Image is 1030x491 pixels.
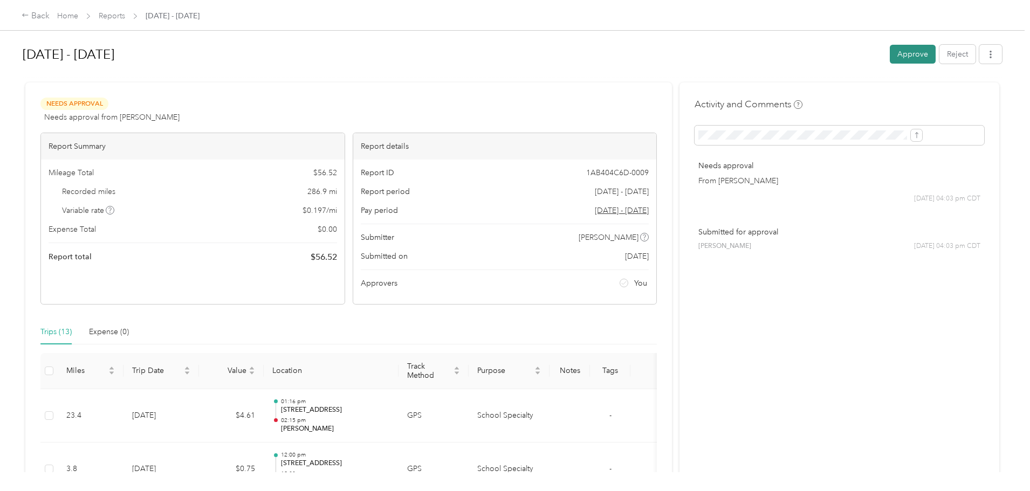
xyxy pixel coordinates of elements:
[23,42,882,67] h1: Aug 1 - 31, 2025
[698,160,980,171] p: Needs approval
[123,353,199,389] th: Trip Date
[361,232,394,243] span: Submitter
[590,353,630,389] th: Tags
[108,365,115,371] span: caret-up
[407,362,451,380] span: Track Method
[108,370,115,376] span: caret-down
[40,98,108,110] span: Needs Approval
[99,11,125,20] a: Reports
[49,167,94,178] span: Mileage Total
[264,353,399,389] th: Location
[698,226,980,238] p: Submitted for approval
[62,186,115,197] span: Recorded miles
[361,167,394,178] span: Report ID
[123,389,199,443] td: [DATE]
[695,98,802,111] h4: Activity and Comments
[634,278,647,289] span: You
[550,353,590,389] th: Notes
[132,366,182,375] span: Trip Date
[44,112,180,123] span: Needs approval from [PERSON_NAME]
[970,431,1030,491] iframe: Everlance-gr Chat Button Frame
[58,389,123,443] td: 23.4
[49,251,92,262] span: Report total
[303,205,337,216] span: $ 0.197 / mi
[208,366,246,375] span: Value
[534,370,541,376] span: caret-down
[58,353,123,389] th: Miles
[454,370,460,376] span: caret-down
[281,470,390,478] p: 12:33 pm
[199,389,264,443] td: $4.61
[698,241,751,251] span: [PERSON_NAME]
[307,186,337,197] span: 286.9 mi
[199,353,264,389] th: Value
[41,133,345,160] div: Report Summary
[469,389,550,443] td: School Specialty
[66,366,106,375] span: Miles
[890,45,936,64] button: Approve
[595,186,649,197] span: [DATE] - [DATE]
[609,464,612,473] span: -
[89,326,129,338] div: Expense (0)
[311,251,337,264] span: $ 56.52
[361,205,398,216] span: Pay period
[625,251,649,262] span: [DATE]
[281,417,390,424] p: 02:15 pm
[914,241,980,251] span: [DATE] 04:03 pm CDT
[146,10,200,22] span: [DATE] - [DATE]
[184,370,190,376] span: caret-down
[49,224,96,235] span: Expense Total
[477,366,532,375] span: Purpose
[184,365,190,371] span: caret-up
[469,353,550,389] th: Purpose
[454,365,460,371] span: caret-up
[249,365,255,371] span: caret-up
[318,224,337,235] span: $ 0.00
[281,424,390,434] p: [PERSON_NAME]
[534,365,541,371] span: caret-up
[281,405,390,415] p: [STREET_ADDRESS]
[914,194,980,204] span: [DATE] 04:03 pm CDT
[399,389,469,443] td: GPS
[609,411,612,420] span: -
[313,167,337,178] span: $ 56.52
[399,353,469,389] th: Track Method
[698,175,980,186] p: From [PERSON_NAME]
[361,186,410,197] span: Report period
[281,451,390,459] p: 12:00 pm
[579,232,638,243] span: [PERSON_NAME]
[22,10,50,23] div: Back
[361,251,408,262] span: Submitted on
[62,205,115,216] span: Variable rate
[361,278,397,289] span: Approvers
[40,326,72,338] div: Trips (13)
[281,398,390,405] p: 01:16 pm
[595,205,649,216] span: Go to pay period
[281,459,390,468] p: [STREET_ADDRESS]
[249,370,255,376] span: caret-down
[353,133,657,160] div: Report details
[586,167,649,178] span: 1AB404C6D-0009
[939,45,976,64] button: Reject
[57,11,78,20] a: Home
